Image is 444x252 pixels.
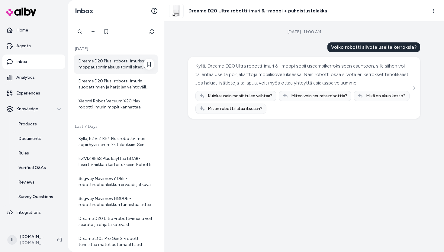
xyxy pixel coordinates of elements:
[16,27,28,33] p: Home
[2,86,65,101] a: Experiences
[2,39,65,53] a: Agents
[2,102,65,116] button: Knowledge
[208,93,272,99] span: Kuinka usein mopit tulee vaihtaa?
[288,29,321,35] div: [DATE] · 11:00 AM
[208,106,262,112] span: Miten robotti lataa itseään?
[18,194,53,200] p: Survey Questions
[291,93,347,99] span: Miten voin seurata robottia?
[146,25,158,38] button: Refresh
[79,156,154,168] div: EZVIZ RE5S Plus käyttää LiDAR-lasertekniikkaa kartoitukseen. Robotti pyörittää laseranturia, joka...
[18,121,37,127] p: Products
[16,59,27,65] p: Inbox
[74,75,158,94] a: Dreame D20 Plus -robotti-imurin suodattimien ja harjojen vaihtoväli riippuu käytöstä, mutta yleis...
[16,75,35,81] p: Analytics
[2,55,65,69] a: Inbox
[2,205,65,220] a: Integrations
[12,161,65,175] a: Verified Q&As
[327,42,420,52] div: Voiko robotti siivota useita kerroksia?
[79,216,154,228] div: Dreame D20 Ultra -robotti-imuria voit seurata ja ohjata kätevästi mobiilisovelluksen avulla. Sove...
[74,46,158,52] p: [DATE]
[74,55,158,74] a: Dreame D20 Plus -robotti-imurissa moppausominaisuus toimii siten, että siinä on 350 ml vesisäiliö...
[74,232,158,251] a: Dreame L10s Pro Gen 2 -robotti tunnistaa matot automaattisesti laserin ja kameran avulla. Kun rob...
[12,131,65,146] a: Documents
[18,136,41,142] p: Documents
[87,25,99,38] button: Filter
[169,4,183,18] img: Dreame_D20_Ultra_main_white_1.jpg
[74,192,158,211] a: Segway Navimow H800E -robottiruohonleikkuri tunnistaa esteet usealla tavalla. Siinä on etukumipus...
[20,240,47,246] span: [DOMAIN_NAME]
[18,179,34,185] p: Reviews
[12,117,65,131] a: Products
[16,43,31,49] p: Agents
[75,6,93,15] h2: Inbox
[16,106,38,112] p: Knowledge
[79,236,154,248] div: Dreame L10s Pro Gen 2 -robotti tunnistaa matot automaattisesti laserin ja kameran avulla. Kun rob...
[7,235,17,245] span: K
[195,62,411,87] div: Kyllä, Dreame D20 Ultra robotti-imuri & -moppi sopii useampikerroksiseen asuntoon, sillä siihen v...
[79,58,154,70] div: Dreame D20 Plus -robotti-imurissa moppausominaisuus toimii siten, että siinä on 350 ml vesisäiliö...
[74,132,158,151] a: Kyllä, EZVIZ RE4 Plus robotti-imuri sopii hyvin lemmikkitalouksiin. Sen tehokas 4000 Pa imuteho p...
[16,90,40,96] p: Experiences
[12,190,65,204] a: Survey Questions
[12,146,65,161] a: Rules
[79,176,154,188] div: Segway Navimow i105E -robottiruohonleikkuri ei vaadi jatkuvaa internet-yhteyttä toimiakseen. Se k...
[20,234,47,240] p: [DOMAIN_NAME] Shopify
[18,165,46,171] p: Verified Q&As
[2,70,65,85] a: Analytics
[6,8,36,16] img: alby Logo
[79,196,154,208] div: Segway Navimow H800E -robottiruohonleikkuri tunnistaa esteet usealla tavalla. Siinä on etukumipus...
[188,7,327,15] h3: Dreame D20 Ultra robotti-imuri & -moppi + puhdistustelakka
[74,152,158,171] a: EZVIZ RE5S Plus käyttää LiDAR-lasertekniikkaa kartoitukseen. Robotti pyörittää laseranturia, joka...
[2,23,65,38] a: Home
[74,124,158,130] p: Last 7 Days
[16,210,41,216] p: Integrations
[79,78,154,90] div: Dreame D20 Plus -robotti-imurin suodattimien ja harjojen vaihtoväli riippuu käytöstä, mutta yleis...
[4,230,52,250] button: K[DOMAIN_NAME] Shopify[DOMAIN_NAME]
[74,94,158,114] a: Xiaomi Robot Vacuum X20 Max -robotti-imurin mopit kannattaa puhdistaa käytön mukaan, erityisesti ...
[366,93,406,99] span: Mikä on akun kesto?
[18,150,29,156] p: Rules
[79,136,154,148] div: Kyllä, EZVIZ RE4 Plus robotti-imuri sopii hyvin lemmikkitalouksiin. Sen tehokas 4000 Pa imuteho p...
[74,172,158,191] a: Segway Navimow i105E -robottiruohonleikkuri ei vaadi jatkuvaa internet-yhteyttä toimiakseen. Se k...
[410,84,418,91] button: See more
[74,212,158,231] a: Dreame D20 Ultra -robotti-imuria voit seurata ja ohjata kätevästi mobiilisovelluksen avulla. Sove...
[12,175,65,190] a: Reviews
[79,98,154,110] div: Xiaomi Robot Vacuum X20 Max -robotti-imurin mopit kannattaa puhdistaa käytön mukaan, erityisesti ...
